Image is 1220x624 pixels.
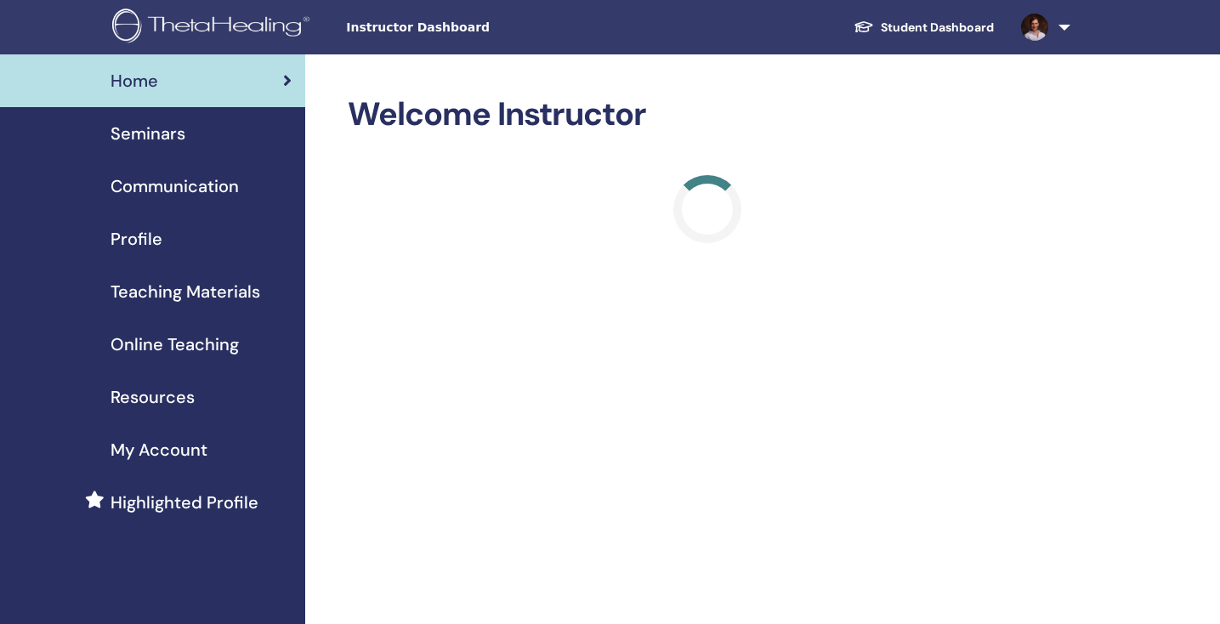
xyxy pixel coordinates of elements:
[112,9,315,47] img: logo.png
[111,384,195,410] span: Resources
[111,490,258,515] span: Highlighted Profile
[840,12,1007,43] a: Student Dashboard
[346,19,601,37] span: Instructor Dashboard
[111,226,162,252] span: Profile
[111,173,239,199] span: Communication
[111,437,207,462] span: My Account
[854,20,874,34] img: graduation-cap-white.svg
[111,332,239,357] span: Online Teaching
[111,68,158,94] span: Home
[348,95,1067,134] h2: Welcome Instructor
[1021,14,1048,41] img: default.jpg
[111,121,185,146] span: Seminars
[111,279,260,304] span: Teaching Materials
